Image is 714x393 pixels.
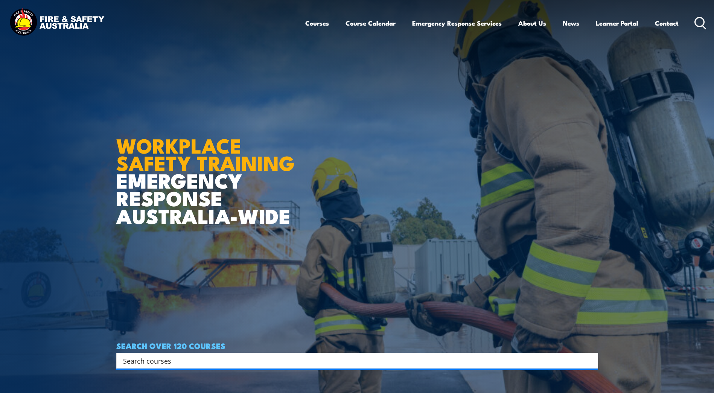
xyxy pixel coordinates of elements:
[518,13,546,33] a: About Us
[585,355,595,366] button: Search magnifier button
[116,129,295,178] strong: WORKPLACE SAFETY TRAINING
[305,13,329,33] a: Courses
[655,13,679,33] a: Contact
[116,117,300,224] h1: EMERGENCY RESPONSE AUSTRALIA-WIDE
[596,13,638,33] a: Learner Portal
[123,355,582,366] input: Search input
[412,13,502,33] a: Emergency Response Services
[125,355,583,366] form: Search form
[346,13,396,33] a: Course Calendar
[116,341,598,350] h4: SEARCH OVER 120 COURSES
[563,13,579,33] a: News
